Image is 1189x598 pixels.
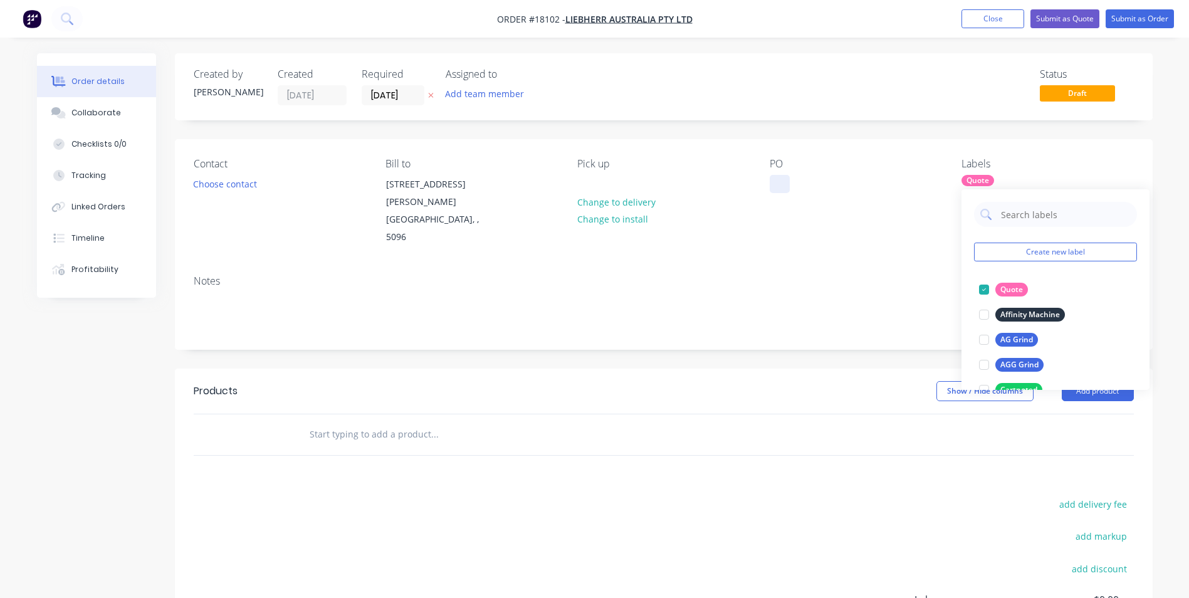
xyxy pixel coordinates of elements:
[375,175,501,246] div: [STREET_ADDRESS][PERSON_NAME][GEOGRAPHIC_DATA], , 5096
[37,97,156,129] button: Collaborate
[194,275,1134,287] div: Notes
[770,158,941,170] div: PO
[446,85,531,102] button: Add team member
[71,264,118,275] div: Profitability
[1106,9,1174,28] button: Submit as Order
[23,9,41,28] img: Factory
[194,68,263,80] div: Created by
[37,66,156,97] button: Order details
[386,176,490,211] div: [STREET_ADDRESS][PERSON_NAME]
[37,129,156,160] button: Checklists 0/0
[961,175,994,186] div: Quote
[974,356,1049,374] button: AGG Grind
[1053,496,1134,513] button: add delivery fee
[974,306,1070,323] button: Affinity Machine
[362,68,431,80] div: Required
[37,254,156,285] button: Profitability
[385,158,557,170] div: Bill to
[1030,9,1099,28] button: Submit as Quote
[37,223,156,254] button: Timeline
[438,85,530,102] button: Add team member
[497,13,565,25] span: Order #18102 -
[194,384,238,399] div: Products
[565,13,693,25] a: Liebherr Australia Pty Ltd
[974,281,1033,298] button: Quote
[71,170,106,181] div: Tracking
[1066,560,1134,577] button: add discount
[974,381,1047,399] button: Cartnoted
[995,333,1038,347] div: AG Grind
[577,158,749,170] div: Pick up
[1000,202,1131,227] input: Search labels
[936,381,1034,401] button: Show / Hide columns
[71,201,125,212] div: Linked Orders
[446,68,571,80] div: Assigned to
[71,76,125,87] div: Order details
[278,68,347,80] div: Created
[995,383,1042,397] div: Cartnoted
[71,139,127,150] div: Checklists 0/0
[570,193,662,210] button: Change to delivery
[309,422,560,447] input: Start typing to add a product...
[386,211,490,246] div: [GEOGRAPHIC_DATA], , 5096
[1040,85,1115,101] span: Draft
[71,107,121,118] div: Collaborate
[1062,381,1134,401] button: Add product
[995,283,1028,296] div: Quote
[961,158,1133,170] div: Labels
[974,331,1043,349] button: AG Grind
[961,9,1024,28] button: Close
[995,358,1044,372] div: AGG Grind
[37,191,156,223] button: Linked Orders
[186,175,263,192] button: Choose contact
[194,85,263,98] div: [PERSON_NAME]
[194,158,365,170] div: Contact
[1040,68,1134,80] div: Status
[71,233,105,244] div: Timeline
[974,243,1137,261] button: Create new label
[1069,528,1134,545] button: add markup
[995,308,1065,322] div: Affinity Machine
[37,160,156,191] button: Tracking
[570,211,654,228] button: Change to install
